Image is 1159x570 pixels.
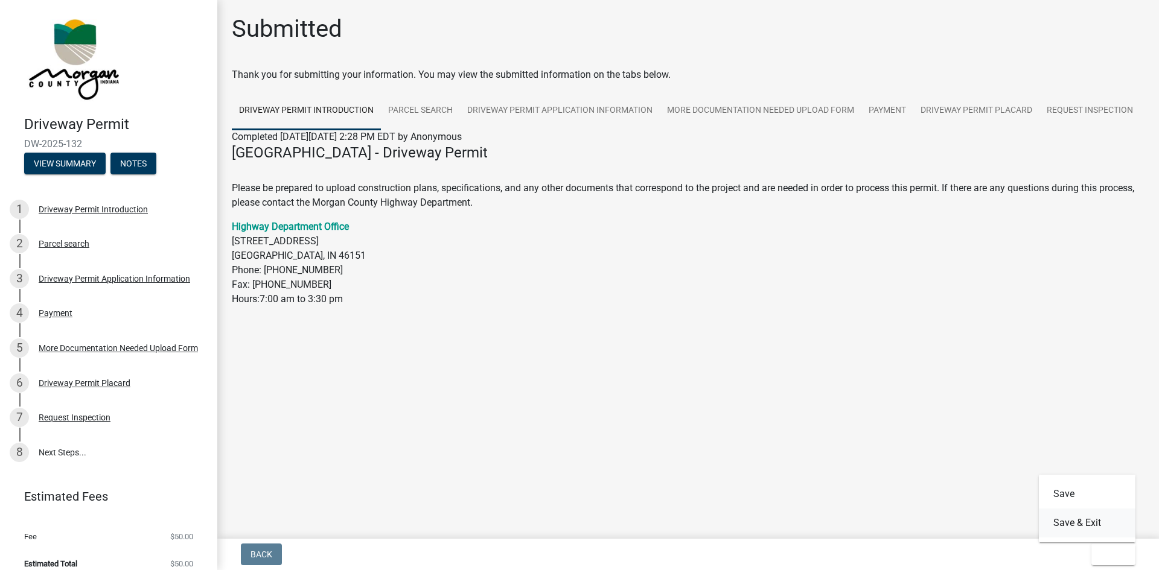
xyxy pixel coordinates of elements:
[232,144,1145,162] h4: [GEOGRAPHIC_DATA] - Driveway Permit
[24,533,37,540] span: Fee
[39,205,148,214] div: Driveway Permit Introduction
[1039,508,1135,537] button: Save & Exit
[10,373,29,393] div: 6
[232,92,381,130] a: Driveway Permit Introduction
[241,543,282,565] button: Back
[1101,549,1119,559] span: Exit
[39,309,72,317] div: Payment
[170,560,193,568] span: $50.00
[39,413,110,422] div: Request Inspection
[913,92,1039,130] a: Driveway Permit Placard
[39,379,130,387] div: Driveway Permit Placard
[1091,543,1135,565] button: Exit
[1039,480,1135,508] button: Save
[110,159,156,169] wm-modal-confirm: Notes
[39,239,89,248] div: Parcel search
[10,443,29,462] div: 8
[232,68,1145,82] div: Thank you for submitting your information. You may view the submitted information on the tabs below.
[10,200,29,219] div: 1
[10,408,29,427] div: 7
[660,92,861,130] a: More Documentation Needed Upload Form
[10,338,29,358] div: 5
[232,14,342,43] h1: Submitted
[39,344,198,352] div: More Documentation Needed Upload Form
[24,560,77,568] span: Estimated Total
[1039,92,1140,130] a: Request Inspection
[24,13,121,103] img: Morgan County, Indiana
[381,92,460,130] a: Parcel search
[110,153,156,174] button: Notes
[232,131,462,142] span: Completed [DATE][DATE] 2:28 PM EDT by Anonymous
[861,92,913,130] a: Payment
[232,221,349,232] a: Highway Department Office
[10,484,198,508] a: Estimated Fees
[170,533,193,540] span: $50.00
[39,274,190,283] div: Driveway Permit Application Information
[10,234,29,253] div: 2
[24,153,106,174] button: View Summary
[24,116,208,133] h4: Driveway Permit
[10,303,29,323] div: 4
[232,220,1145,306] p: [STREET_ADDRESS] [GEOGRAPHIC_DATA], IN 46151 Phone: [PHONE_NUMBER] Fax: [PHONE_NUMBER] Hours:7:00...
[460,92,660,130] a: Driveway Permit Application Information
[24,138,193,150] span: DW-2025-132
[10,269,29,288] div: 3
[251,549,272,559] span: Back
[24,159,106,169] wm-modal-confirm: Summary
[1039,475,1135,542] div: Exit
[232,166,1145,210] p: Please be prepared to upload construction plans, specifications, and any other documents that cor...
